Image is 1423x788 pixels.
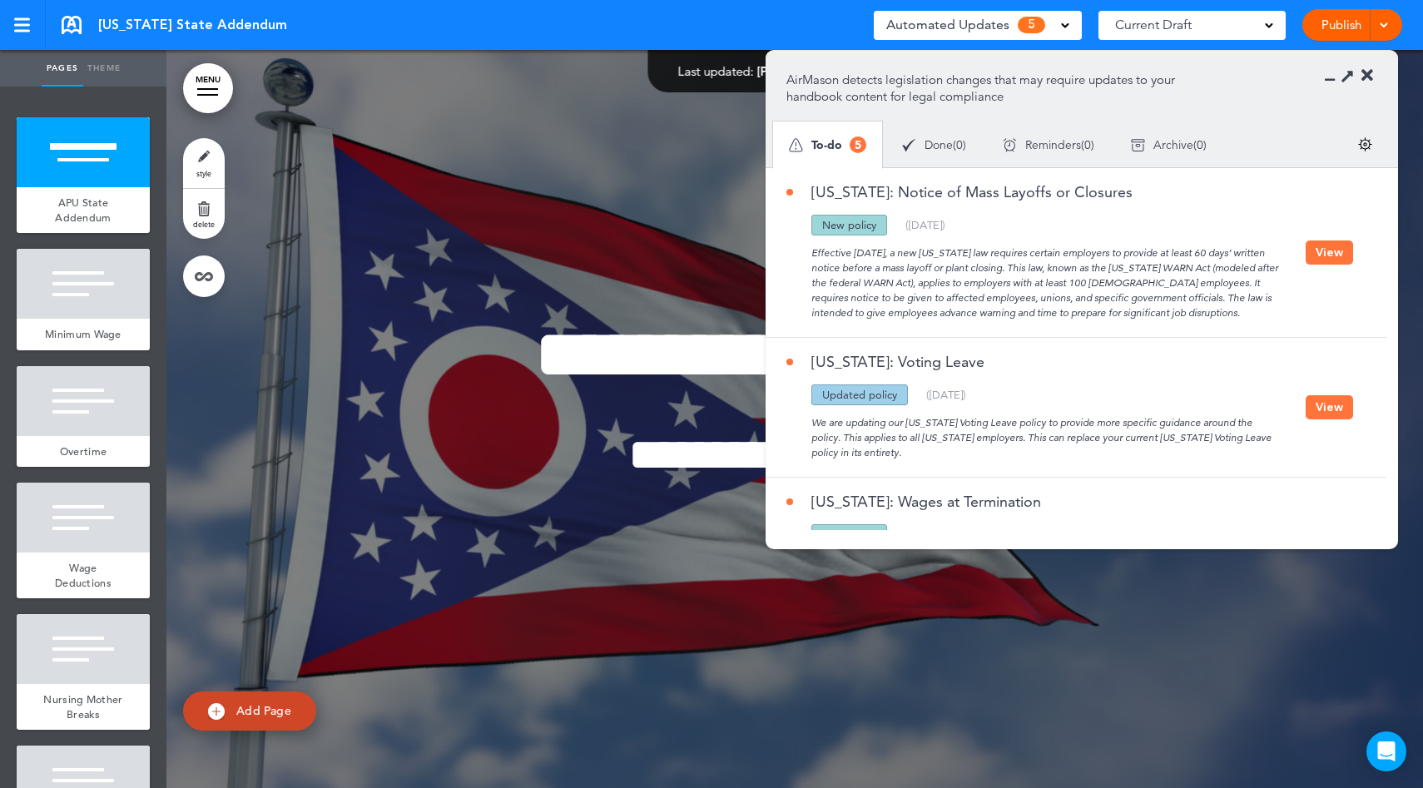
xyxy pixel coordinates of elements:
div: New policy [811,524,887,545]
a: [US_STATE]: Wages at Termination [786,494,1041,509]
div: ( ) [905,220,945,230]
a: Minimum Wage [17,319,150,350]
p: AirMason detects legislation changes that may require updates to your handbook content for legal ... [786,72,1200,105]
a: style [183,138,225,188]
a: [US_STATE]: Voting Leave [786,354,984,369]
a: APU State Addendum [17,187,150,233]
span: Wage Deductions [55,561,112,590]
span: APU State Addendum [55,196,111,225]
a: Pages [42,50,83,87]
img: add.svg [208,703,225,720]
a: Theme [83,50,125,87]
span: Done [925,139,953,151]
span: [DATE] [930,388,963,401]
button: View [1306,240,1353,265]
img: apu_icons_todo.svg [789,138,803,152]
span: Current Draft [1115,13,1192,37]
a: MENU [183,63,233,113]
button: View [1306,395,1353,419]
span: Last updated: [678,63,754,79]
div: — [678,65,912,77]
a: Overtime [17,436,150,468]
a: Publish [1315,9,1367,41]
div: Updated policy [811,384,908,405]
span: [DATE] [909,218,942,231]
span: Reminders [1025,139,1081,151]
span: [DATE] [909,528,942,541]
div: ( ) [905,529,945,540]
img: apu_icons_archive.svg [1131,138,1145,152]
div: ( ) [884,123,984,167]
div: Open Intercom Messenger [1366,731,1406,771]
div: ( ) [984,123,1113,167]
a: Wage Deductions [17,553,150,598]
div: We are updating our [US_STATE] Voting Leave policy to provide more specific guidance around the p... [786,405,1306,460]
span: Overtime [60,444,107,458]
span: 5 [1018,17,1045,33]
a: Nursing Mother Breaks [17,684,150,730]
div: ( ) [1113,123,1225,167]
span: Nursing Mother Breaks [43,692,122,721]
span: Add Page [236,703,291,718]
span: 5 [850,136,866,153]
a: Add Page [183,691,316,731]
div: ( ) [926,389,966,400]
img: apu_icons_remind.svg [1003,138,1017,152]
a: delete [183,189,225,239]
span: 0 [956,139,963,151]
span: Minimum Wage [45,327,121,341]
span: 0 [1197,139,1203,151]
span: [US_STATE] State Addendum [98,16,287,34]
span: Archive [1153,139,1193,151]
img: apu_icons_done.svg [902,138,916,152]
div: New policy [811,215,887,235]
span: 0 [1084,139,1091,151]
span: To-do [811,139,842,151]
span: [PERSON_NAME] [757,63,860,79]
div: Effective [DATE], a new [US_STATE] law requires certain employers to provide at least 60 days’ wr... [786,235,1306,320]
span: delete [193,219,215,229]
span: style [196,168,211,178]
a: [US_STATE]: Notice of Mass Layoffs or Closures [786,185,1133,200]
span: Automated Updates [886,13,1009,37]
img: settings.svg [1358,137,1372,151]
